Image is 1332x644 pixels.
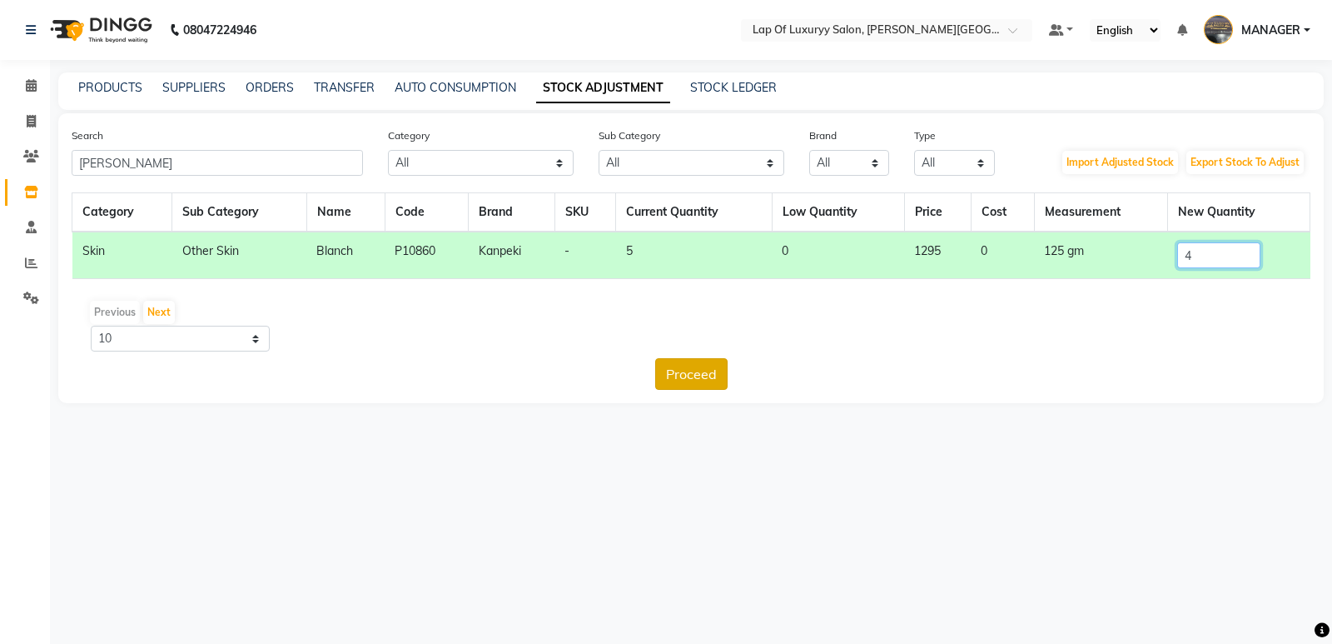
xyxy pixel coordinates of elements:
th: Sub Category [172,193,307,232]
th: Name [306,193,385,232]
td: 5 [616,232,773,279]
img: MANAGER [1204,15,1233,44]
td: P10860 [385,232,469,279]
th: Low Quantity [772,193,904,232]
td: 1295 [904,232,971,279]
button: Proceed [655,358,728,390]
th: Measurement [1034,193,1167,232]
th: New Quantity [1167,193,1310,232]
td: Other Skin [172,232,307,279]
button: Next [143,301,175,324]
th: Current Quantity [616,193,773,232]
th: Cost [971,193,1034,232]
td: Blanch [306,232,385,279]
a: SUPPLIERS [162,80,226,95]
label: Search [72,128,103,143]
button: Import Adjusted Stock [1062,151,1178,174]
th: Code [385,193,469,232]
td: - [554,232,615,279]
b: 08047224946 [183,7,256,53]
th: Brand [469,193,555,232]
td: Skin [72,232,172,279]
a: ORDERS [246,80,294,95]
th: Price [904,193,971,232]
a: PRODUCTS [78,80,142,95]
th: Category [72,193,172,232]
td: Kanpeki [469,232,555,279]
td: 125 gm [1034,232,1167,279]
label: Brand [809,128,837,143]
label: Category [388,128,430,143]
img: logo [42,7,157,53]
input: Search Product [72,150,363,176]
th: SKU [554,193,615,232]
button: Export Stock To Adjust [1186,151,1304,174]
span: MANAGER [1241,22,1300,39]
a: AUTO CONSUMPTION [395,80,516,95]
label: Sub Category [599,128,660,143]
a: TRANSFER [314,80,375,95]
label: Type [914,128,936,143]
td: 0 [772,232,904,279]
a: STOCK ADJUSTMENT [536,73,670,103]
td: 0 [971,232,1034,279]
a: STOCK LEDGER [690,80,777,95]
